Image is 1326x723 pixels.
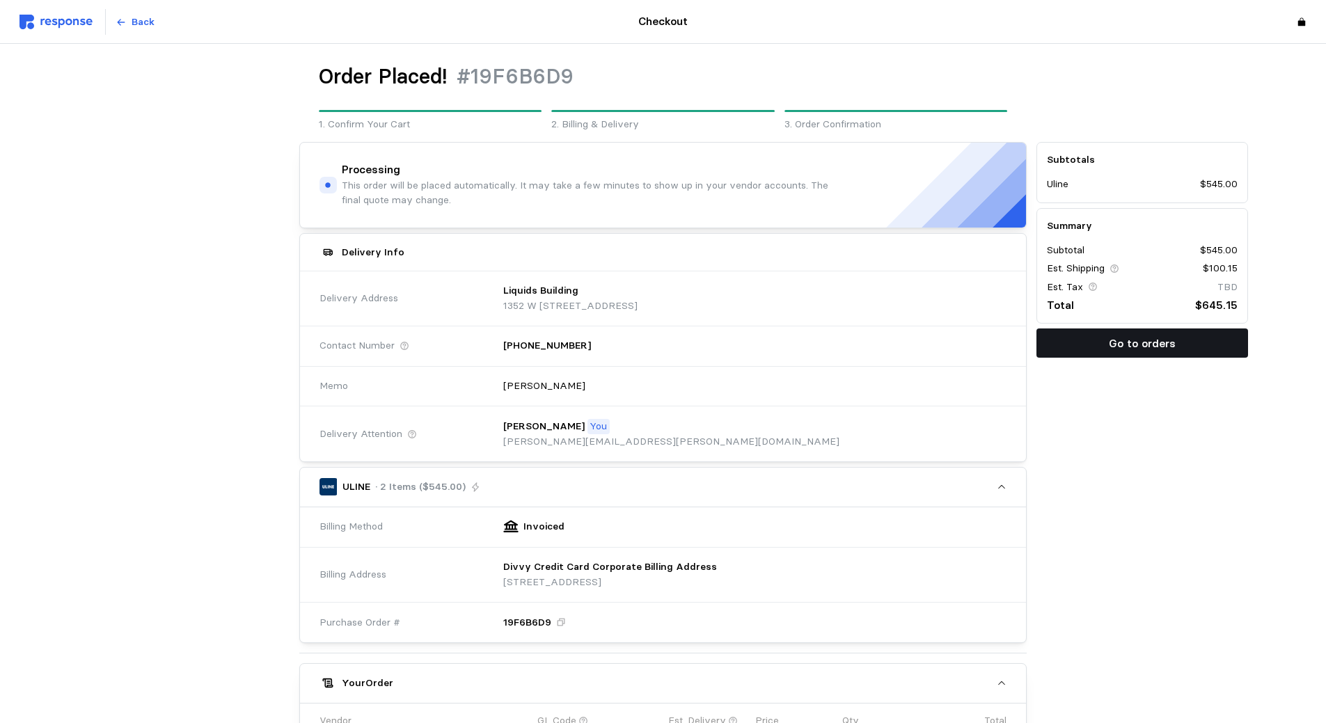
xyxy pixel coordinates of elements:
[1047,280,1083,295] p: Est. Tax
[300,507,1026,642] div: ULINE· 2 Items ($545.00)
[1217,280,1238,295] p: TBD
[1200,177,1238,192] p: $545.00
[457,63,574,90] h1: #19F6B6D9
[1047,243,1084,258] p: Subtotal
[319,427,402,442] span: Delivery Attention
[319,567,386,582] span: Billing Address
[1047,152,1238,167] h5: Subtotals
[638,14,688,30] h4: Checkout
[1203,261,1238,276] p: $100.15
[503,379,585,394] p: [PERSON_NAME]
[132,15,155,30] p: Back
[503,338,591,353] p: [PHONE_NUMBER]
[319,117,542,132] p: 1. Confirm Your Cart
[503,434,839,450] p: [PERSON_NAME][EMAIL_ADDRESS][PERSON_NAME][DOMAIN_NAME]
[108,9,162,35] button: Back
[590,419,607,434] p: You
[319,519,383,534] span: Billing Method
[784,117,1007,132] p: 3. Order Confirmation
[503,615,551,630] p: 19F6B6D9
[342,162,400,178] h4: Processing
[319,291,398,306] span: Delivery Address
[1047,219,1238,233] h5: Summary
[523,519,565,534] p: Invoiced
[1047,177,1068,192] p: Uline
[319,338,395,353] span: Contact Number
[503,559,717,575] p: Divvy Credit Card Corporate Billing Address
[342,245,404,260] h5: Delivery Info
[1200,243,1238,258] p: $545.00
[319,615,400,630] span: Purchase Order #
[503,283,578,299] p: Liquids Building
[342,676,393,690] h5: Your Order
[503,419,585,434] p: [PERSON_NAME]
[319,379,348,394] span: Memo
[551,117,774,132] p: 2. Billing & Delivery
[1047,296,1074,314] p: Total
[342,479,370,495] p: ULINE
[19,15,93,29] img: svg%3e
[319,63,447,90] h1: Order Placed!
[300,664,1026,703] button: YourOrder
[1195,296,1238,314] p: $645.15
[503,299,638,314] p: 1352 W [STREET_ADDRESS]
[503,575,717,590] p: [STREET_ADDRESS]
[342,178,835,208] p: This order will be placed automatically. It may take a few minutes to show up in your vendor acco...
[375,479,466,495] p: · 2 Items ($545.00)
[1047,261,1105,276] p: Est. Shipping
[1036,328,1248,358] button: Go to orders
[1109,335,1176,352] p: Go to orders
[300,468,1026,507] button: ULINE· 2 Items ($545.00)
